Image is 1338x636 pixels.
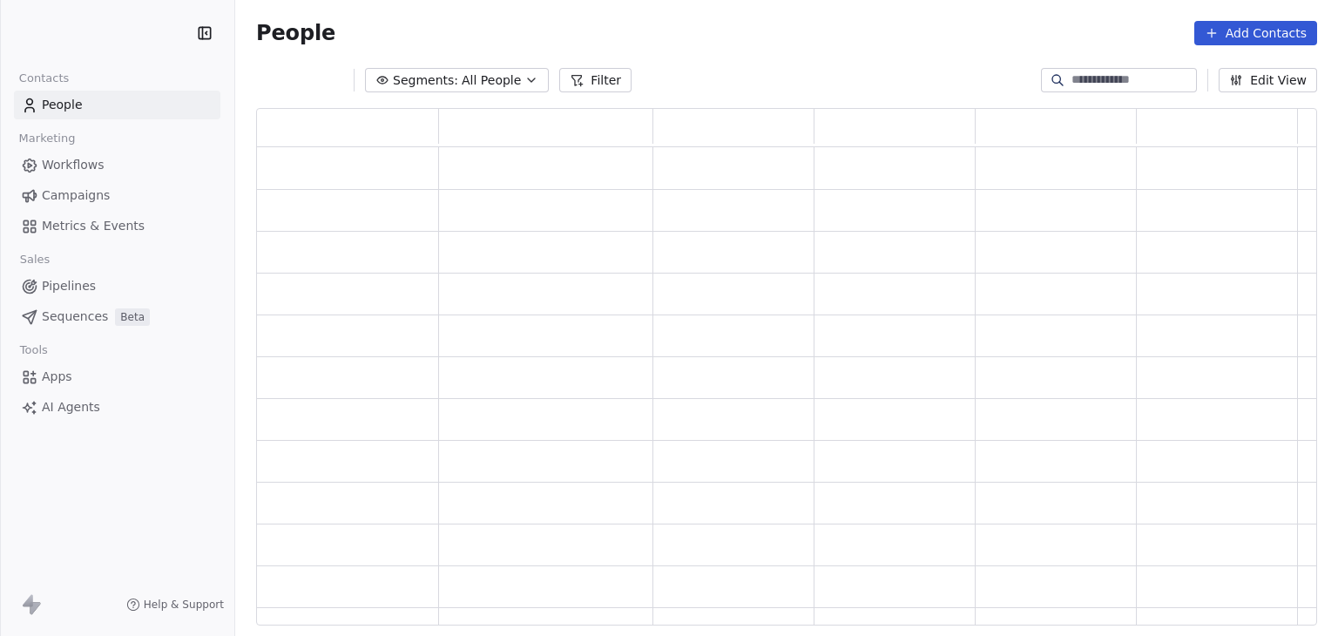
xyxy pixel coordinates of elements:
button: Filter [559,68,632,92]
button: Edit View [1219,68,1317,92]
span: Campaigns [42,186,110,205]
button: Add Contacts [1194,21,1317,45]
span: Apps [42,368,72,386]
a: Metrics & Events [14,212,220,240]
a: Help & Support [126,598,224,612]
span: People [42,96,83,114]
span: Beta [115,308,150,326]
a: Pipelines [14,272,220,301]
span: Segments: [393,71,458,90]
span: Workflows [42,156,105,174]
span: Metrics & Events [42,217,145,235]
span: All People [462,71,521,90]
a: Campaigns [14,181,220,210]
a: People [14,91,220,119]
span: Pipelines [42,277,96,295]
span: AI Agents [42,398,100,416]
span: Tools [12,337,55,363]
a: Workflows [14,151,220,179]
a: SequencesBeta [14,302,220,331]
span: Sequences [42,308,108,326]
a: AI Agents [14,393,220,422]
span: Help & Support [144,598,224,612]
span: Sales [12,247,57,273]
a: Apps [14,362,220,391]
span: Marketing [11,125,83,152]
span: Contacts [11,65,77,91]
span: People [256,20,335,46]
